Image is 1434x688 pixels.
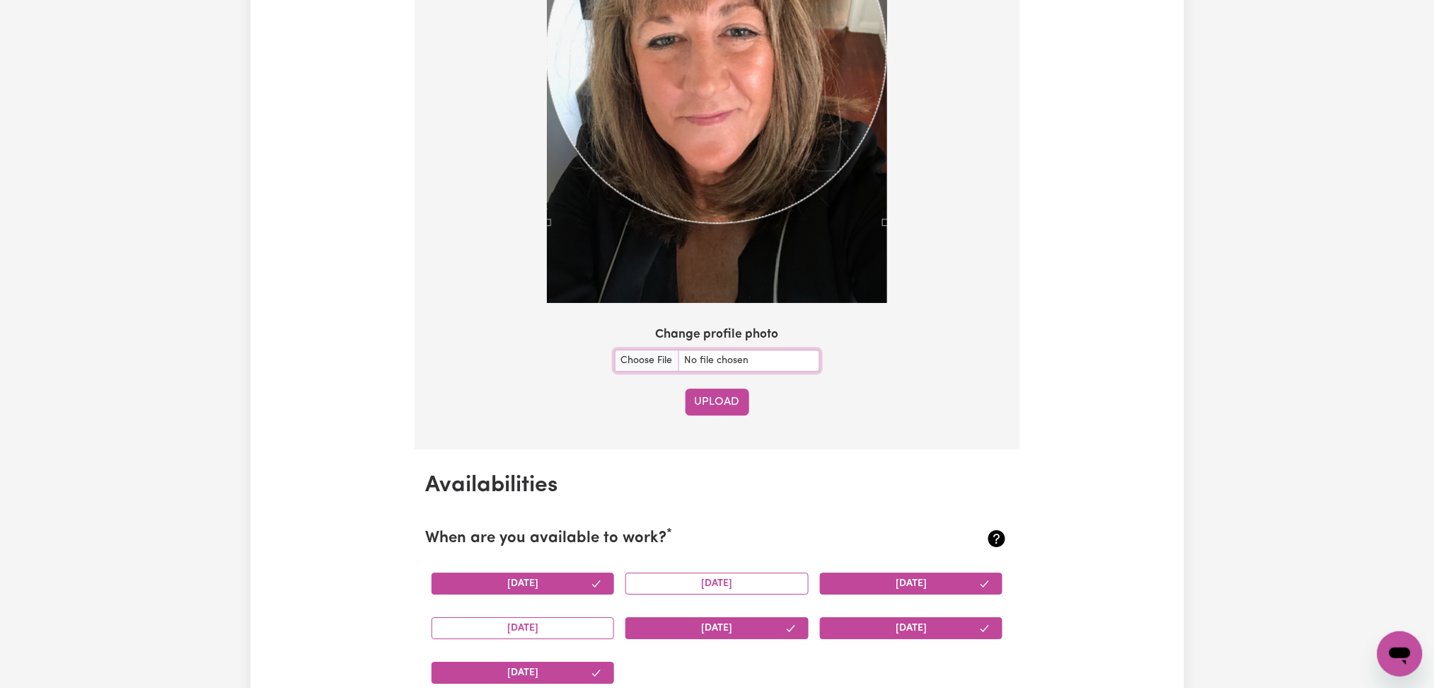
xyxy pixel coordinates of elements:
[432,617,615,639] button: [DATE]
[432,662,615,684] button: [DATE]
[432,573,615,595] button: [DATE]
[625,617,809,639] button: [DATE]
[820,573,1003,595] button: [DATE]
[686,389,749,415] button: Upload
[426,472,1009,499] h2: Availabilities
[820,617,1003,639] button: [DATE]
[1377,631,1423,677] iframe: Button to launch messaging window
[656,326,779,344] label: Change profile photo
[426,529,912,549] h2: When are you available to work?
[625,573,809,595] button: [DATE]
